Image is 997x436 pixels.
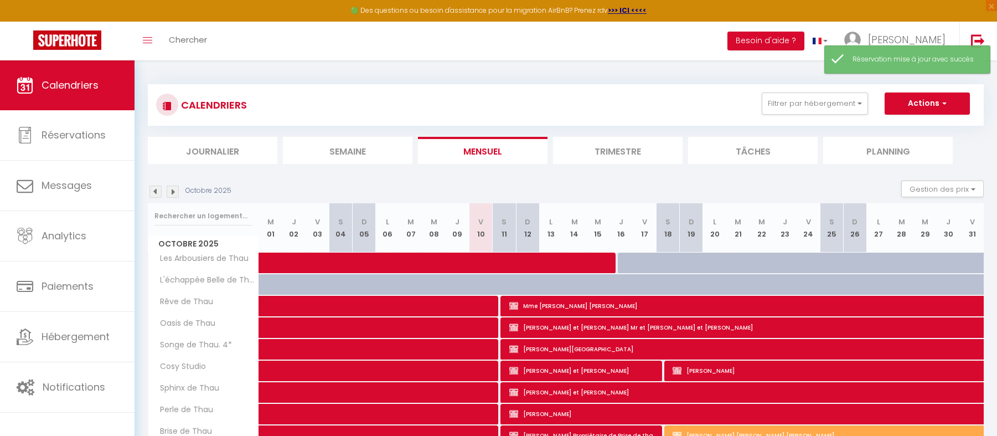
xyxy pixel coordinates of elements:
[797,203,820,253] th: 24
[169,34,207,45] span: Chercher
[758,217,765,227] abbr: M
[609,203,633,253] th: 16
[150,274,261,286] span: L'échappée Belle de Thau
[665,217,670,227] abbr: S
[549,217,552,227] abbr: L
[642,217,647,227] abbr: V
[43,380,105,394] span: Notifications
[431,217,437,227] abbr: M
[619,217,623,227] abbr: J
[386,217,389,227] abbr: L
[885,93,970,115] button: Actions
[418,137,547,164] li: Mensuel
[586,203,609,253] th: 15
[960,203,984,253] th: 31
[292,217,296,227] abbr: J
[867,203,890,253] th: 27
[843,203,866,253] th: 26
[823,137,953,164] li: Planning
[852,217,857,227] abbr: D
[148,236,259,252] span: Octobre 2025
[913,203,937,253] th: 29
[150,339,235,351] span: Songe de Thau. 4*
[282,203,306,253] th: 02
[185,186,231,196] p: Octobre 2025
[150,361,209,373] span: Cosy Studio
[829,217,834,227] abbr: S
[161,22,215,60] a: Chercher
[516,203,539,253] th: 12
[42,229,86,243] span: Analytics
[901,181,984,197] button: Gestion des prix
[735,217,741,227] abbr: M
[42,279,94,293] span: Paiements
[726,203,750,253] th: 21
[553,137,683,164] li: Trimestre
[922,217,928,227] abbr: M
[783,217,787,227] abbr: J
[422,203,446,253] th: 08
[853,54,979,65] div: Réservation mise à jour avec succès
[42,128,106,142] span: Réservations
[713,217,716,227] abbr: L
[563,203,586,253] th: 14
[148,137,277,164] li: Journalier
[267,217,274,227] abbr: M
[150,382,222,394] span: Sphinx de Thau
[937,203,960,253] th: 30
[877,217,880,227] abbr: L
[150,296,216,308] span: Rêve de Thau
[898,217,905,227] abbr: M
[509,360,657,381] span: [PERSON_NAME] et [PERSON_NAME]
[259,203,282,253] th: 01
[762,93,868,115] button: Filtrer par hébergement
[868,33,946,47] span: [PERSON_NAME]
[478,217,483,227] abbr: V
[42,78,99,92] span: Calendriers
[750,203,773,253] th: 22
[689,217,694,227] abbr: D
[806,217,811,227] abbr: V
[688,137,818,164] li: Tâches
[376,203,399,253] th: 06
[820,203,843,253] th: 25
[315,217,320,227] abbr: V
[407,217,414,227] abbr: M
[970,217,975,227] abbr: V
[571,217,578,227] abbr: M
[656,203,679,253] th: 18
[703,203,726,253] th: 20
[361,217,367,227] abbr: D
[446,203,469,253] th: 09
[306,203,329,253] th: 03
[42,330,110,343] span: Hébergement
[608,6,647,15] a: >>> ICI <<<<
[539,203,562,253] th: 13
[352,203,375,253] th: 05
[680,203,703,253] th: 19
[525,217,530,227] abbr: D
[595,217,601,227] abbr: M
[150,317,218,330] span: Oasis de Thau
[150,404,216,416] span: Perle de Thau
[178,93,247,117] h3: CALENDRIERS
[633,203,656,253] th: 17
[727,32,804,50] button: Besoin d'aide ?
[33,30,101,50] img: Super Booking
[844,32,861,48] img: ...
[150,253,251,265] span: Les Arbousiers de Thau
[329,203,352,253] th: 04
[42,178,92,192] span: Messages
[455,217,459,227] abbr: J
[773,203,797,253] th: 23
[338,217,343,227] abbr: S
[154,206,252,226] input: Rechercher un logement...
[502,217,507,227] abbr: S
[836,22,959,60] a: ... [PERSON_NAME]
[399,203,422,253] th: 07
[283,137,412,164] li: Semaine
[469,203,493,253] th: 10
[493,203,516,253] th: 11
[971,34,985,48] img: logout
